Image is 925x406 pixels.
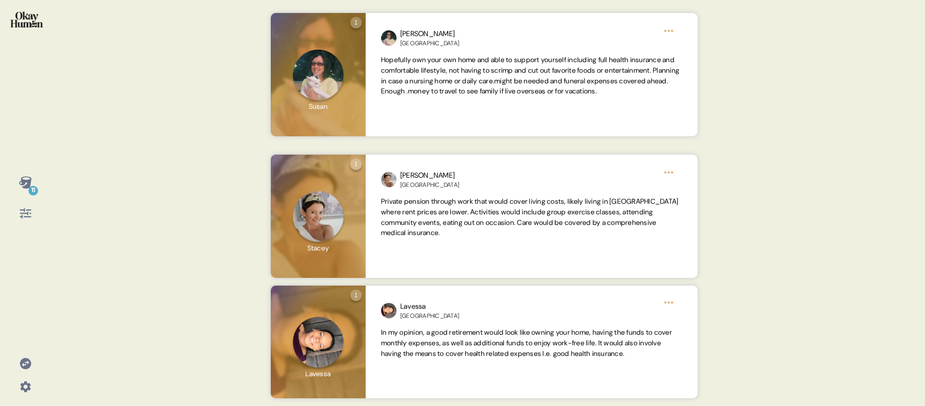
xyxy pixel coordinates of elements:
[400,181,459,189] div: [GEOGRAPHIC_DATA]
[381,303,396,318] img: profilepic_23932375199774808.jpg
[350,289,362,301] div: 1
[350,158,362,170] div: 1
[400,301,459,312] div: Lavessa
[400,170,459,181] div: [PERSON_NAME]
[400,39,459,47] div: [GEOGRAPHIC_DATA]
[11,12,43,27] img: okayhuman.3b1b6348.png
[400,312,459,320] div: [GEOGRAPHIC_DATA]
[28,186,38,196] div: 11
[400,28,459,39] div: [PERSON_NAME]
[381,30,396,46] img: profilepic_24585364244436858.jpg
[381,172,396,187] img: profilepic_31636058205992732.jpg
[381,55,679,95] span: Hopefully own your own home and able to support yourself including full health insurance and comf...
[381,197,679,237] span: Private pension through work that would cover living costs, likely living in [GEOGRAPHIC_DATA] wh...
[350,17,362,28] div: 1
[381,328,672,358] span: In my opinion, a good retirement would look like owning your home, having the funds to cover mont...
